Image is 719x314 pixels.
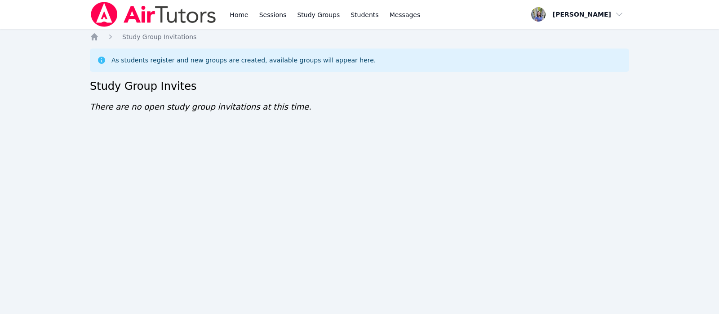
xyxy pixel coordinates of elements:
span: Study Group Invitations [122,33,196,40]
div: As students register and new groups are created, available groups will appear here. [111,56,376,65]
span: There are no open study group invitations at this time. [90,102,311,111]
a: Study Group Invitations [122,32,196,41]
img: Air Tutors [90,2,217,27]
h2: Study Group Invites [90,79,629,93]
nav: Breadcrumb [90,32,629,41]
span: Messages [390,10,421,19]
